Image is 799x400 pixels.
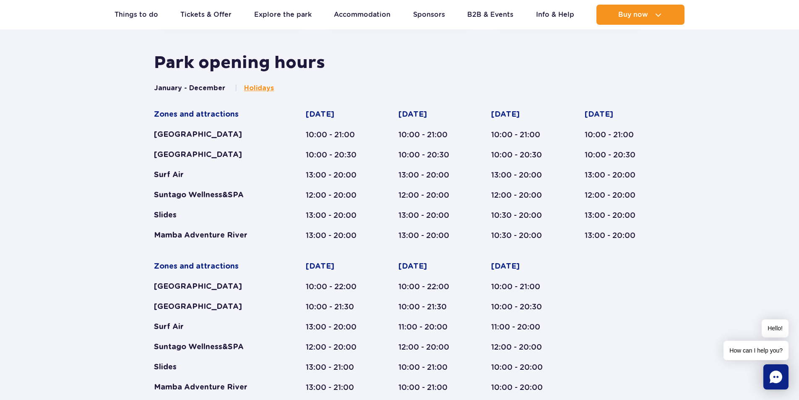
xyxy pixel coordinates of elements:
[467,5,513,25] a: B2B & Events
[306,230,366,241] div: 13:00 - 20:00
[154,84,225,93] button: January - December
[154,190,273,200] div: Suntago Wellness&SPA
[398,230,459,241] div: 13:00 - 20:00
[154,130,273,140] div: [GEOGRAPHIC_DATA]
[585,210,645,220] div: 13:00 - 20:00
[763,364,789,390] div: Chat
[398,382,459,392] div: 10:00 - 21:00
[585,170,645,180] div: 13:00 - 20:00
[154,342,273,352] div: Suntago Wellness&SPA
[306,382,366,392] div: 13:00 - 21:00
[180,5,232,25] a: Tickets & Offer
[491,362,552,372] div: 10:00 - 20:00
[398,342,459,352] div: 12:00 - 20:00
[398,261,459,272] div: [DATE]
[244,84,274,93] span: Holidays
[154,302,273,312] div: [GEOGRAPHIC_DATA]
[398,170,459,180] div: 13:00 - 20:00
[154,52,645,73] h2: Park opening hours
[306,170,366,180] div: 13:00 - 20:00
[306,362,366,372] div: 13:00 - 21:00
[491,130,552,140] div: 10:00 - 21:00
[154,261,273,272] div: Zones and attractions
[306,261,366,272] div: [DATE]
[306,322,366,332] div: 13:00 - 20:00
[585,190,645,200] div: 12:00 - 20:00
[398,210,459,220] div: 13:00 - 20:00
[398,130,459,140] div: 10:00 - 21:00
[398,150,459,160] div: 10:00 - 20:30
[491,342,552,352] div: 12:00 - 20:00
[596,5,684,25] button: Buy now
[491,282,552,292] div: 10:00 - 21:00
[491,170,552,180] div: 13:00 - 20:00
[154,382,273,392] div: Mamba Adventure River
[491,261,552,272] div: [DATE]
[491,210,552,220] div: 10:30 - 20:00
[306,210,366,220] div: 13:00 - 20:00
[398,110,459,120] div: [DATE]
[254,5,312,25] a: Explore the park
[154,150,273,160] div: [GEOGRAPHIC_DATA]
[154,282,273,292] div: [GEOGRAPHIC_DATA]
[154,362,273,372] div: Slides
[398,190,459,200] div: 12:00 - 20:00
[724,341,789,360] span: How can I help you?
[585,130,645,140] div: 10:00 - 21:00
[491,302,552,312] div: 10:00 - 20:30
[306,342,366,352] div: 12:00 - 20:00
[618,11,648,18] span: Buy now
[398,322,459,332] div: 11:00 - 20:00
[491,382,552,392] div: 10:00 - 20:00
[306,110,366,120] div: [DATE]
[154,230,273,241] div: Mamba Adventure River
[491,150,552,160] div: 10:00 - 20:30
[306,282,366,292] div: 10:00 - 22:00
[306,150,366,160] div: 10:00 - 20:30
[306,130,366,140] div: 10:00 - 21:00
[585,150,645,160] div: 10:00 - 20:30
[491,230,552,241] div: 10:30 - 20:00
[115,5,158,25] a: Things to do
[536,5,574,25] a: Info & Help
[491,190,552,200] div: 12:00 - 20:00
[398,302,459,312] div: 10:00 - 21:30
[398,362,459,372] div: 10:00 - 21:00
[306,302,366,312] div: 10:00 - 21:30
[154,170,273,180] div: Surf Air
[398,282,459,292] div: 10:00 - 22:00
[334,5,390,25] a: Accommodation
[413,5,445,25] a: Sponsors
[585,230,645,241] div: 13:00 - 20:00
[762,319,789,337] span: Hello!
[306,190,366,200] div: 12:00 - 20:00
[154,210,273,220] div: Slides
[154,322,273,332] div: Surf Air
[585,110,645,120] div: [DATE]
[491,322,552,332] div: 11:00 - 20:00
[234,84,274,93] button: Holidays
[154,110,273,120] div: Zones and attractions
[491,110,552,120] div: [DATE]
